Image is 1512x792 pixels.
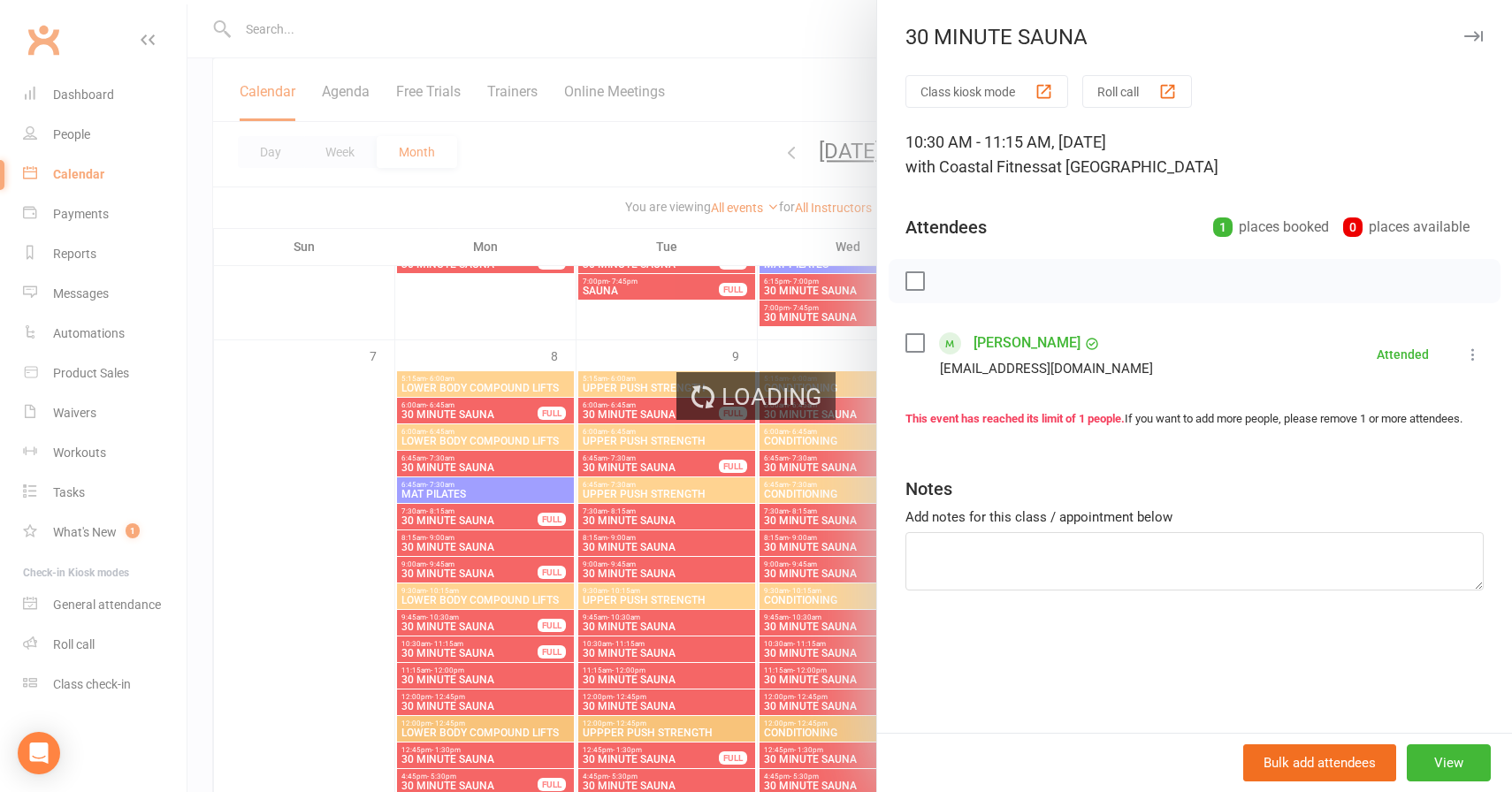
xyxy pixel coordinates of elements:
[1082,75,1192,108] button: Roll call
[905,412,1125,425] strong: This event has reached its limit of 1 people.
[905,75,1068,108] button: Class kiosk mode
[1407,744,1491,781] button: View
[905,506,1484,528] div: Add notes for this class / appointment below
[905,410,1484,429] div: If you want to add more people, please remove 1 or more attendees.
[18,732,60,774] div: Open Intercom Messenger
[905,215,987,240] div: Attendees
[974,329,1081,357] a: [PERSON_NAME]
[1213,215,1329,240] div: places booked
[877,25,1512,49] div: 30 MINUTE SAUNA
[940,357,1153,380] div: [EMAIL_ADDRESS][DOMAIN_NAME]
[1377,348,1429,361] div: Attended
[1213,217,1233,237] div: 1
[1343,217,1363,237] div: 0
[1048,157,1218,176] span: at [GEOGRAPHIC_DATA]
[1243,744,1396,781] button: Bulk add attendees
[905,130,1484,179] div: 10:30 AM - 11:15 AM, [DATE]
[905,476,952,501] div: Notes
[1343,215,1470,240] div: places available
[905,157,1048,176] span: with Coastal Fitness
